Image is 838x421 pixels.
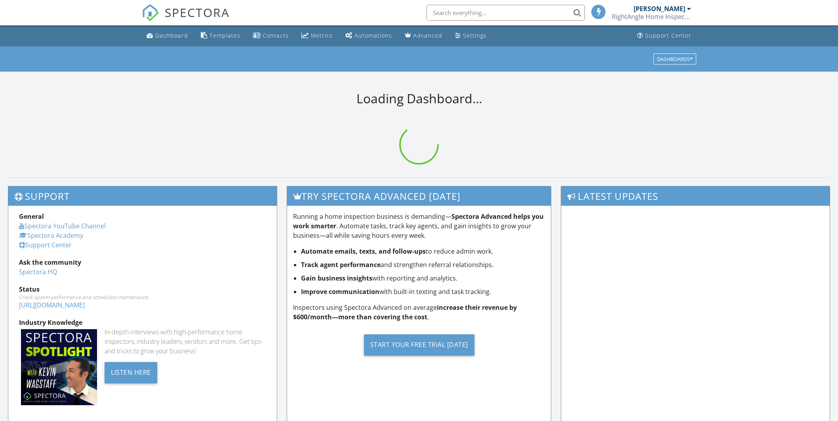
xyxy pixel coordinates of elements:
[427,5,585,21] input: Search everything...
[402,28,446,43] a: Advanced
[293,303,517,321] strong: increase their revenue by $600/month—more than covering the cost
[142,4,159,21] img: The Best Home Inspection Software - Spectora
[287,186,551,206] h3: Try spectora advanced [DATE]
[19,212,44,221] strong: General
[452,28,490,43] a: Settings
[301,247,545,256] li: to reduce admin work.
[19,258,266,267] div: Ask the community
[19,301,85,309] a: [URL][DOMAIN_NAME]
[561,186,830,206] h3: Latest Updates
[293,303,545,322] p: Inspectors using Spectora Advanced on average .
[21,329,97,405] img: Spectoraspolightmain
[198,28,244,43] a: Templates
[301,247,426,256] strong: Automate emails, texts, and follow-ups
[653,53,696,64] button: Dashboards
[8,186,277,206] h3: Support
[263,32,289,39] div: Contacts
[311,32,333,39] div: Metrics
[298,28,336,43] a: Metrics
[19,294,266,300] div: Check system performance and scheduled maintenance.
[301,287,379,296] strong: Improve communication
[19,267,57,276] a: Spectora HQ
[19,231,83,240] a: Spectora Academy
[165,4,230,21] span: SPECTORA
[364,334,474,356] div: Start Your Free Trial [DATE]
[293,212,544,230] strong: Spectora Advanced helps you work smarter
[634,28,695,43] a: Support Center
[142,11,230,27] a: SPECTORA
[19,241,72,249] a: Support Center
[301,274,372,283] strong: Gain business insights
[105,327,266,356] div: In-depth interviews with high-performance home inspectors, industry leaders, vendors and more. Ge...
[342,28,395,43] a: Automations (Basic)
[301,260,545,269] li: and strengthen referral relationships.
[209,32,240,39] div: Templates
[155,32,188,39] div: Dashboard
[293,212,545,240] p: Running a home inspection business is demanding— . Automate tasks, track key agents, and gain ins...
[634,5,685,13] div: [PERSON_NAME]
[301,260,381,269] strong: Track agent performance
[250,28,292,43] a: Contacts
[463,32,487,39] div: Settings
[301,273,545,283] li: with reporting and analytics.
[105,362,157,383] div: Listen Here
[143,28,191,43] a: Dashboard
[293,328,545,362] a: Start Your Free Trial [DATE]
[657,56,693,62] div: Dashboards
[413,32,442,39] div: Advanced
[19,318,266,327] div: Industry Knowledge
[645,32,691,39] div: Support Center
[301,287,545,296] li: with built-in texting and task tracking.
[354,32,392,39] div: Automations
[105,368,157,376] a: Listen Here
[19,284,266,294] div: Status
[19,222,106,230] a: Spectora YouTube Channel
[612,13,691,21] div: RightAngle Home Inspection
